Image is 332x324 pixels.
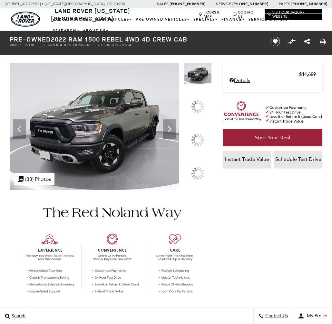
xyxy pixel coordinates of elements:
[279,2,290,6] span: Parts
[81,25,111,36] a: About Us
[291,1,327,6] a: [PHONE_NUMBER]
[10,313,25,319] span: Search
[320,38,326,45] a: Print this Pre-Owned 2022 Ram 1500 Rebel 4WD 4D Crew Cab
[229,77,316,83] a: Details
[15,173,54,185] div: (33) Photos
[216,2,231,6] span: Service
[229,71,316,77] a: $44,689
[287,37,296,46] button: Compare vehicle
[304,38,310,45] a: Share this Pre-Owned 2022 Ram 1500 Rebel 4WD 4D Crew Cab
[255,134,290,141] span: Start Your Deal
[10,63,179,190] img: Used 2022 Granite Crystal Metallic Clearcoat Ram Rebel image 1
[220,14,247,25] a: Finance
[17,43,90,47] span: [US_VEHICLE_IDENTIFICATION_NUMBER]
[233,10,260,19] a: Contact Us
[11,12,40,27] img: Land Rover
[10,35,51,43] strong: Pre-Owned
[10,36,261,43] h1: 2022 Ram 1500 Rebel 4WD 4D Crew Cab
[225,156,269,162] span: Instant Trade Value
[51,14,93,25] a: EXPRESS STORE
[111,43,131,47] span: UL307076A
[97,43,111,47] span: Stock:
[268,10,319,19] a: Visit Our Jaguar Website
[299,71,316,77] span: $44,689
[293,308,332,324] button: user-profile-menu
[223,151,271,168] a: Instant Trade Value
[157,2,169,6] span: Sales
[268,36,282,47] button: Save vehicle
[5,2,125,6] a: [STREET_ADDRESS] • [US_STATE][GEOGRAPHIC_DATA], CO 80905
[199,10,228,19] a: Hours & Map
[247,14,293,25] a: Service & Parts
[51,25,81,36] a: Research
[223,129,322,146] a: Start Your Deal
[274,151,322,168] a: Schedule Test Drive
[10,43,17,47] span: VIN:
[304,313,327,319] span: My Profile
[134,14,192,25] a: Pre-Owned Vehicles
[264,313,288,319] span: Contact Us
[232,1,268,6] a: [PHONE_NUMBER]
[51,7,130,22] a: Land Rover [US_STATE][GEOGRAPHIC_DATA]
[170,1,205,6] a: [PHONE_NUMBER]
[51,14,322,36] nav: Main Navigation
[275,156,321,162] span: Schedule Test Drive
[184,63,212,84] img: Used 2022 Granite Crystal Metallic Clearcoat Ram Rebel image 1
[11,12,40,27] a: land-rover
[192,14,220,25] a: Specials
[93,14,134,25] a: New Vehicles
